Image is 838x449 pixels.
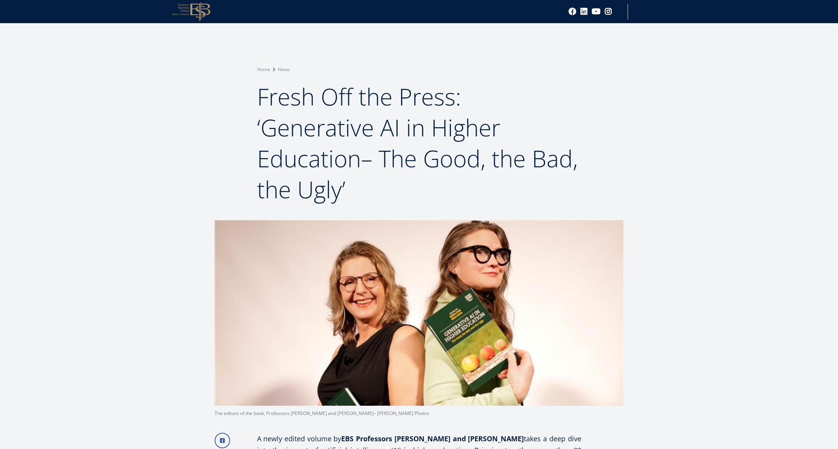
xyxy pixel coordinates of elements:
img: The editors of the book, Professors Koris and Pulk– Pulk Photos [215,220,624,406]
figcaption: The editors of the book, Professors [PERSON_NAME] and [PERSON_NAME]– [PERSON_NAME] Photos [215,410,624,417]
a: Instagram [604,8,612,15]
a: Facebook [215,433,230,448]
a: News [278,66,290,73]
a: Youtube [592,8,601,15]
span: Fresh Off the Press: ‘Generative AI in Higher Education– The Good, the Bad, the Ugly’ [257,81,578,205]
strong: EBS Professors [PERSON_NAME] and [PERSON_NAME] [341,434,524,443]
a: Facebook [569,8,576,15]
a: Home [257,66,270,73]
a: Linkedin [580,8,588,15]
